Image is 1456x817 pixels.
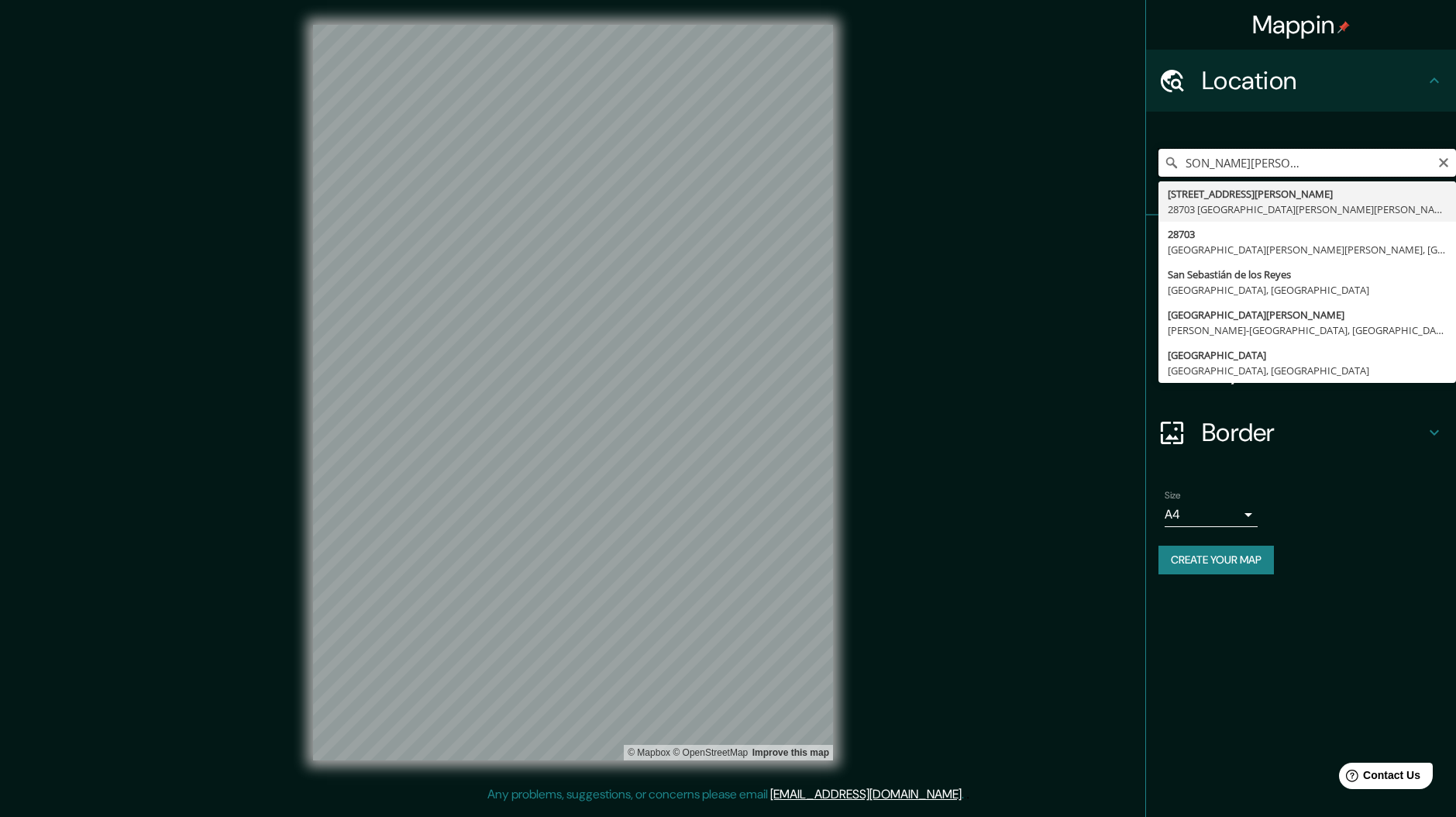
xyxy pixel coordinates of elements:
[1146,215,1456,278] div: Pins
[1165,502,1258,527] div: A4
[1168,347,1447,363] div: [GEOGRAPHIC_DATA]
[1168,363,1447,378] div: [GEOGRAPHIC_DATA], [GEOGRAPHIC_DATA]
[1168,202,1447,217] div: 28703 [GEOGRAPHIC_DATA][PERSON_NAME][PERSON_NAME], [GEOGRAPHIC_DATA], [GEOGRAPHIC_DATA]
[313,25,833,760] canvas: Map
[1146,402,1456,464] div: Border
[1168,186,1447,202] div: [STREET_ADDRESS][PERSON_NAME]
[964,785,966,804] div: .
[1146,340,1456,402] div: Layout
[966,785,969,804] div: .
[1202,65,1425,96] h4: Location
[1158,149,1456,177] input: Pick your city or area
[1168,242,1447,257] div: [GEOGRAPHIC_DATA][PERSON_NAME][PERSON_NAME], [GEOGRAPHIC_DATA], [GEOGRAPHIC_DATA]
[1146,278,1456,340] div: Style
[673,747,748,758] a: OpenStreetMap
[1168,307,1447,322] div: [GEOGRAPHIC_DATA][PERSON_NAME]
[487,785,964,804] p: Any problems, suggestions, or concerns please email .
[1165,489,1181,502] label: Size
[1158,546,1274,574] button: Create your map
[1202,417,1425,448] h4: Border
[1337,21,1350,33] img: pin-icon.png
[628,747,670,758] a: Mapbox
[1168,322,1447,338] div: [PERSON_NAME]-[GEOGRAPHIC_DATA], [GEOGRAPHIC_DATA], [GEOGRAPHIC_DATA]
[752,747,829,758] a: Map feedback
[1146,50,1456,112] div: Location
[1168,226,1447,242] div: 28703
[1252,9,1351,40] h4: Mappin
[770,786,962,802] a: [EMAIL_ADDRESS][DOMAIN_NAME]
[1168,282,1447,298] div: [GEOGRAPHIC_DATA], [GEOGRAPHIC_DATA]
[1202,355,1425,386] h4: Layout
[1437,154,1450,169] button: Clear
[1318,757,1439,800] iframe: Help widget launcher
[1168,267,1447,282] div: San Sebastián de los Reyes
